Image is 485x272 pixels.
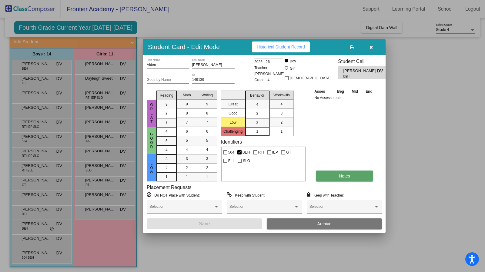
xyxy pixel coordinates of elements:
span: Workskills [273,92,290,98]
span: 3 [280,111,283,116]
span: 4 [256,102,258,107]
label: = Keep with Student: [227,192,266,198]
span: 2 [206,165,208,171]
button: Historical Student Record [252,41,310,52]
span: Save [199,221,210,226]
input: Enter ID [192,78,235,82]
th: End [362,88,376,95]
span: BEH [242,149,250,156]
span: 2025 - 26 [254,59,270,65]
span: [DEMOGRAPHIC_DATA] [290,75,330,82]
span: 2 [166,165,168,171]
span: RTI [258,149,264,156]
span: 9 [166,102,168,107]
span: SLO [243,157,250,164]
td: No Assessments [313,95,376,101]
span: 7 [186,120,188,125]
th: Mid [348,88,362,95]
div: Boy [289,58,296,64]
span: 7 [166,120,168,125]
span: 4 [206,147,208,152]
label: = Keep with Teacher: [307,192,344,198]
span: Good [149,132,154,149]
span: [PERSON_NAME] [343,68,377,74]
h3: Student Card - Edit Mode [148,43,220,51]
span: Writing [202,92,213,98]
label: Placement Requests [147,184,192,190]
div: Girl [289,66,296,71]
span: Historical Student Record [257,45,305,49]
span: BEH [343,74,373,79]
span: IEP [272,149,278,156]
button: Notes [316,171,373,181]
span: Teacher: [PERSON_NAME] [254,65,284,77]
span: Great [149,103,154,124]
span: 7 [206,120,208,125]
span: 504 [228,149,234,156]
label: Identifiers [221,139,242,145]
button: Save [147,218,262,229]
span: 1 [256,129,258,134]
span: 6 [186,129,188,134]
span: 2 [280,120,283,125]
th: Beg [333,88,348,95]
span: 4 [186,147,188,152]
span: 3 [186,156,188,161]
span: 1 [280,129,283,134]
span: 3 [256,111,258,116]
span: 5 [206,138,208,143]
input: goes by name [147,78,189,82]
span: 6 [206,129,208,134]
span: Low [149,161,154,174]
span: 6 [166,129,168,134]
span: Behavior [250,93,264,98]
span: 1 [186,174,188,180]
span: Math [183,92,191,98]
span: Grade : 4 [254,77,269,83]
span: Archive [317,221,332,226]
h3: Student Cell [338,58,391,64]
span: DV [377,68,386,74]
span: 8 [166,111,168,116]
span: 2 [256,120,258,125]
span: 9 [206,101,208,107]
label: = Do NOT Place with Student: [147,192,200,198]
span: 3 [206,156,208,161]
span: 8 [206,111,208,116]
span: 4 [166,147,168,153]
span: Reading [160,93,173,98]
span: 2 [186,165,188,171]
span: 9 [186,101,188,107]
th: Asses [313,88,333,95]
span: 5 [186,138,188,143]
span: 5 [166,138,168,144]
span: 1 [206,174,208,180]
span: Notes [339,174,350,178]
span: 3 [166,156,168,162]
span: 8 [186,111,188,116]
button: Archive [267,218,382,229]
span: GT [286,149,291,156]
span: 1 [166,174,168,180]
span: 4 [280,101,283,107]
span: ELL [228,157,235,164]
